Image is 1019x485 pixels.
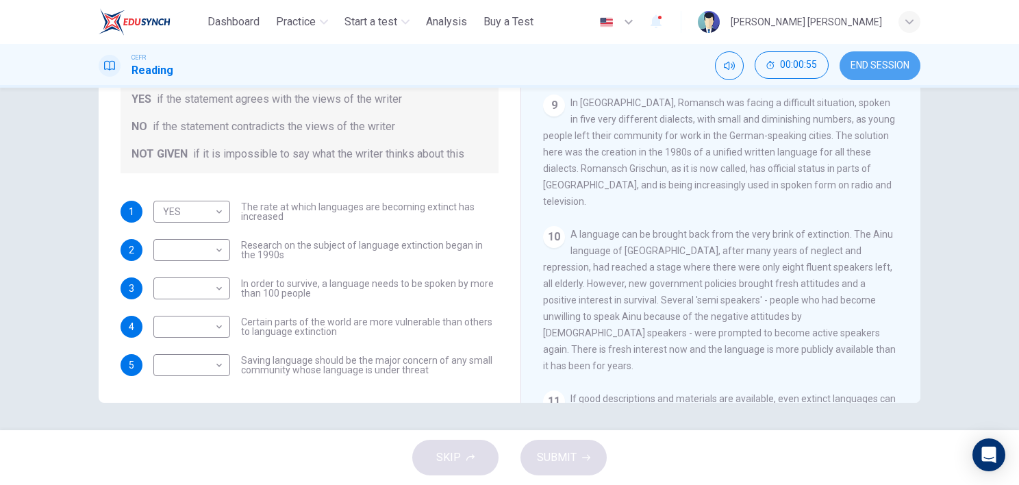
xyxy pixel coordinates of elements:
[543,226,565,248] div: 10
[241,279,499,298] span: In order to survive, a language needs to be spoken by more than 100 people
[131,146,188,162] span: NOT GIVEN
[131,62,173,79] h1: Reading
[780,60,817,71] span: 00:00:55
[129,284,134,293] span: 3
[153,119,395,135] span: if the statement contradicts the views of the writer
[131,91,151,108] span: YES
[207,14,260,30] span: Dashboard
[129,207,134,216] span: 1
[598,17,615,27] img: en
[755,51,829,79] button: 00:00:55
[241,240,499,260] span: Research on the subject of language extinction began in the 1990s
[99,8,171,36] img: ELTC logo
[241,317,499,336] span: Certain parts of the world are more vulnerable than others to language extinction
[131,119,147,135] span: NO
[698,11,720,33] img: Profile picture
[153,192,225,232] div: YES
[543,95,565,116] div: 9
[276,14,316,30] span: Practice
[731,14,882,30] div: [PERSON_NAME] [PERSON_NAME]
[241,356,499,375] span: Saving language should be the major concern of any small community whose language is under threat
[99,8,202,36] a: ELTC logo
[157,91,402,108] span: if the statement agrees with the views of the writer
[715,51,744,80] div: Mute
[129,360,134,370] span: 5
[543,97,895,207] span: In [GEOGRAPHIC_DATA], Romansch was facing a difficult situation, spoken in five very different di...
[483,14,533,30] span: Buy a Test
[543,229,896,371] span: A language can be brought back from the very brink of extinction. The Ainu language of [GEOGRAPHI...
[972,438,1005,471] div: Open Intercom Messenger
[851,60,909,71] span: END SESSION
[129,245,134,255] span: 2
[193,146,464,162] span: if it is impossible to say what the writer thinks about this
[129,322,134,332] span: 4
[344,14,397,30] span: Start a test
[755,51,829,80] div: Hide
[131,53,146,62] span: CEFR
[202,10,265,34] button: Dashboard
[420,10,473,34] button: Analysis
[271,10,334,34] button: Practice
[241,202,499,221] span: The rate at which languages are becoming extinct has increased
[339,10,415,34] button: Start a test
[840,51,920,80] button: END SESSION
[478,10,539,34] button: Buy a Test
[426,14,467,30] span: Analysis
[543,390,565,412] div: 11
